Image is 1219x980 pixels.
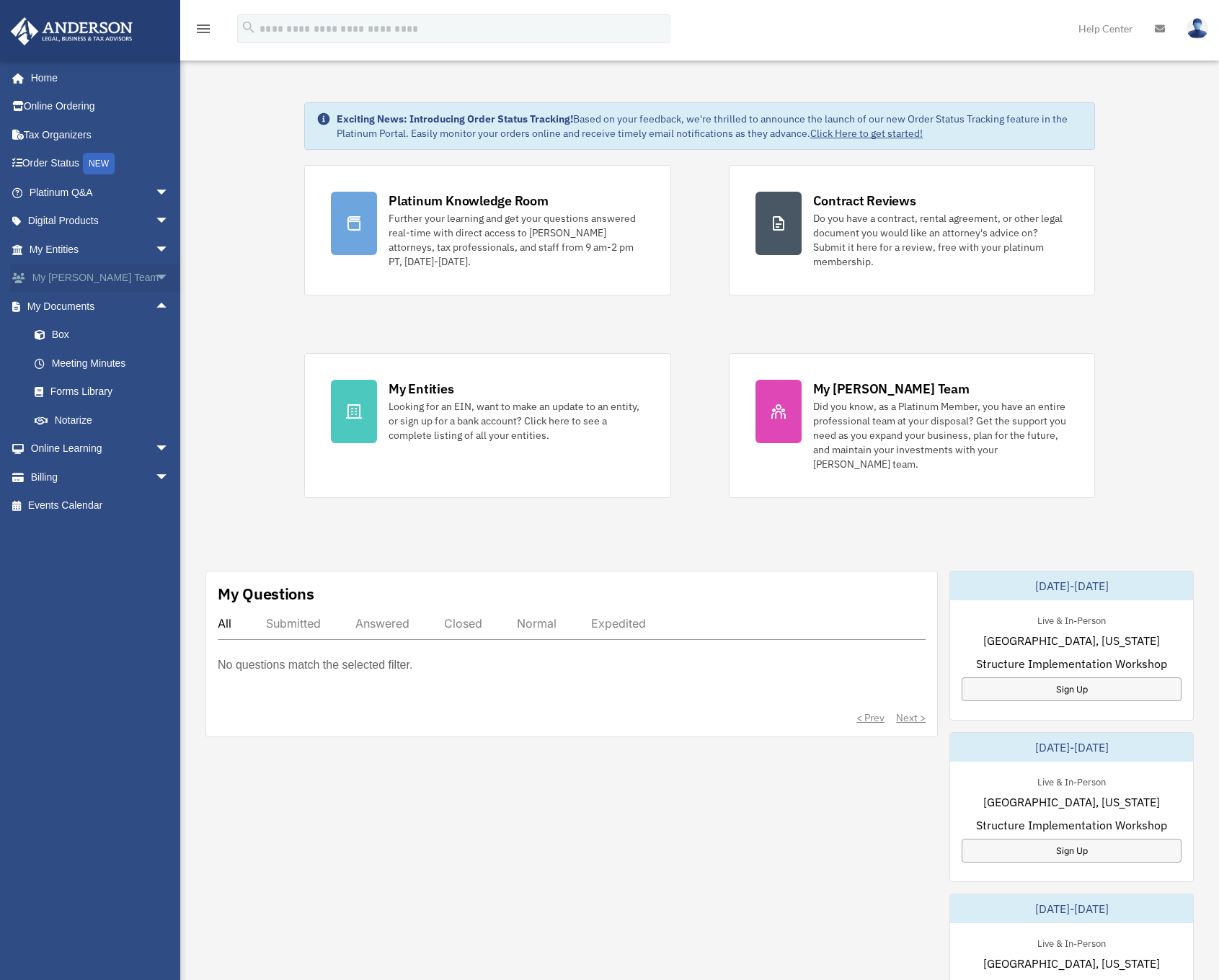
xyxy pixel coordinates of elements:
a: Digital Productsarrow_drop_down [10,207,191,236]
p: No questions match the selected filter. [218,655,412,675]
img: Anderson Advisors Platinum Portal [6,17,137,45]
a: menu [195,25,212,37]
a: My Entities Looking for an EIN, want to make an update to an entity, or sign up for a bank accoun... [304,353,670,498]
div: Submitted [266,616,321,631]
a: Box [20,321,191,349]
div: Live & In-Person [1026,935,1117,950]
span: [GEOGRAPHIC_DATA], [US_STATE] [983,632,1160,649]
strong: Exciting News: Introducing Order Status Tracking! [337,112,573,125]
i: search [241,19,257,35]
div: Based on your feedback, we're thrilled to announce the launch of our new Order Status Tracking fe... [337,112,1083,141]
a: My Entitiesarrow_drop_down [10,235,191,264]
div: Looking for an EIN, want to make an update to an entity, or sign up for a bank account? Click her... [389,399,644,442]
a: Online Learningarrow_drop_down [10,435,191,463]
a: Online Ordering [10,92,191,121]
span: arrow_drop_down [155,235,184,264]
div: All [218,616,231,631]
div: Normal [517,616,557,631]
div: Platinum Knowledge Room [389,192,549,210]
a: Tax Organizers [10,120,191,149]
a: Sign Up [962,839,1182,863]
a: Platinum Q&Aarrow_drop_down [10,178,191,207]
a: My [PERSON_NAME] Team Did you know, as a Platinum Member, you have an entire professional team at... [729,353,1095,498]
span: arrow_drop_down [155,435,184,464]
a: Notarize [20,406,191,435]
div: My Questions [218,583,314,605]
a: Events Calendar [10,491,191,520]
img: User Pic [1187,18,1208,39]
div: [DATE]-[DATE] [950,894,1193,923]
span: arrow_drop_down [155,207,184,236]
div: Further your learning and get your questions answered real-time with direct access to [PERSON_NAM... [389,211,644,269]
div: NEW [83,153,115,174]
span: arrow_drop_up [155,292,184,321]
a: Order StatusNEW [10,149,191,179]
div: Live & In-Person [1026,612,1117,627]
div: My Entities [389,380,453,398]
div: Contract Reviews [813,192,916,210]
span: [GEOGRAPHIC_DATA], [US_STATE] [983,955,1160,972]
div: My [PERSON_NAME] Team [813,380,970,398]
span: [GEOGRAPHIC_DATA], [US_STATE] [983,793,1160,811]
span: Structure Implementation Workshop [976,816,1167,834]
div: Do you have a contract, rental agreement, or other legal document you would like an attorney's ad... [813,211,1068,269]
a: Meeting Minutes [20,349,191,378]
span: arrow_drop_down [155,264,184,293]
div: Closed [444,616,482,631]
a: Click Here to get started! [810,127,923,140]
span: Structure Implementation Workshop [976,655,1167,672]
a: Billingarrow_drop_down [10,463,191,491]
a: My [PERSON_NAME] Teamarrow_drop_down [10,264,191,293]
a: Contract Reviews Do you have a contract, rental agreement, or other legal document you would like... [729,165,1095,295]
div: [DATE]-[DATE] [950,571,1193,600]
a: My Documentsarrow_drop_up [10,292,191,321]
a: Sign Up [962,677,1182,701]
div: Did you know, as a Platinum Member, you have an entire professional team at your disposal? Get th... [813,399,1068,471]
div: Live & In-Person [1026,773,1117,788]
a: Forms Library [20,378,191,406]
a: Platinum Knowledge Room Further your learning and get your questions answered real-time with dire... [304,165,670,295]
span: arrow_drop_down [155,463,184,492]
div: Answered [355,616,409,631]
i: menu [195,20,212,37]
a: Home [10,63,184,92]
div: [DATE]-[DATE] [950,733,1193,762]
span: arrow_drop_down [155,178,184,208]
div: Expedited [591,616,646,631]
